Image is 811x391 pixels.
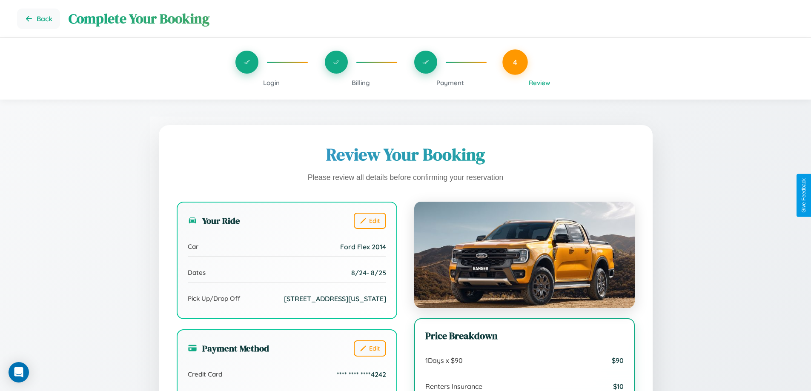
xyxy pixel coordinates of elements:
span: 4 [513,57,517,67]
span: Pick Up/Drop Off [188,294,241,303]
h1: Complete Your Booking [69,9,794,28]
span: Billing [352,79,370,87]
h3: Payment Method [188,342,269,354]
span: 8 / 24 - 8 / 25 [351,268,386,277]
img: Ford Flex [414,202,635,308]
span: Car [188,243,198,251]
span: $ 90 [612,356,624,365]
h1: Review Your Booking [177,143,635,166]
span: [STREET_ADDRESS][US_STATE] [284,294,386,303]
span: $ 10 [613,382,624,391]
span: Login [263,79,280,87]
span: Payment [436,79,464,87]
button: Edit [354,213,386,229]
span: Ford Flex 2014 [340,243,386,251]
button: Edit [354,340,386,357]
h3: Price Breakdown [425,329,624,342]
div: Open Intercom Messenger [9,362,29,382]
span: Dates [188,268,206,277]
button: Go back [17,9,60,29]
span: Credit Card [188,370,222,378]
h3: Your Ride [188,214,240,227]
span: Review [529,79,550,87]
p: Please review all details before confirming your reservation [177,171,635,185]
span: Renters Insurance [425,382,482,391]
span: 1 Days x $ 90 [425,356,463,365]
div: Give Feedback [801,178,807,213]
